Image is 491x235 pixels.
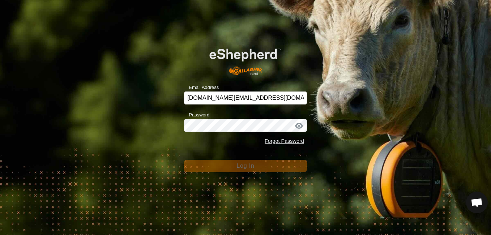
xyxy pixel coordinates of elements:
[466,192,488,213] a: Open chat
[184,111,209,119] label: Password
[265,138,304,144] a: Forgot Password
[184,84,219,91] label: Email Address
[196,38,295,80] img: E-shepherd Logo
[236,163,254,169] span: Log In
[184,160,307,172] button: Log In
[184,91,307,104] input: Email Address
